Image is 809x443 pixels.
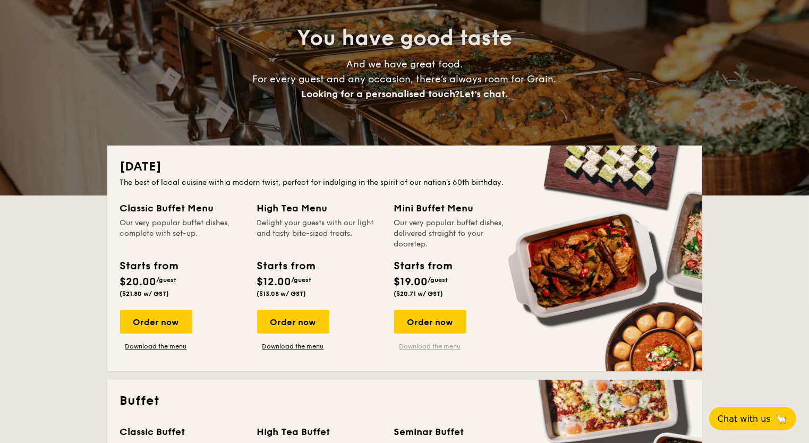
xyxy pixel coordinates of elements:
[120,177,689,188] div: The best of local cuisine with a modern twist, perfect for indulging in the spirit of our nation’...
[394,276,428,288] span: $19.00
[120,201,244,216] div: Classic Buffet Menu
[428,276,448,284] span: /guest
[120,276,157,288] span: $20.00
[394,342,466,351] a: Download the menu
[709,407,796,430] button: Chat with us🦙
[257,424,381,439] div: High Tea Buffet
[292,276,312,284] span: /guest
[459,88,508,100] span: Let's chat.
[120,342,192,351] a: Download the menu
[257,201,381,216] div: High Tea Menu
[120,158,689,175] h2: [DATE]
[297,25,512,51] span: You have good taste
[301,88,459,100] span: Looking for a personalised touch?
[394,201,518,216] div: Mini Buffet Menu
[157,276,177,284] span: /guest
[120,310,192,334] div: Order now
[257,342,329,351] a: Download the menu
[394,424,518,439] div: Seminar Buffet
[257,310,329,334] div: Order now
[257,276,292,288] span: $12.00
[394,258,452,274] div: Starts from
[120,393,689,410] h2: Buffet
[394,290,444,297] span: ($20.71 w/ GST)
[394,218,518,250] div: Our very popular buffet dishes, delivered straight to your doorstep.
[775,413,788,425] span: 🦙
[120,258,178,274] div: Starts from
[120,290,169,297] span: ($21.80 w/ GST)
[120,424,244,439] div: Classic Buffet
[257,258,315,274] div: Starts from
[718,414,771,424] span: Chat with us
[120,218,244,250] div: Our very popular buffet dishes, complete with set-up.
[257,290,306,297] span: ($13.08 w/ GST)
[257,218,381,250] div: Delight your guests with our light and tasty bite-sized treats.
[394,310,466,334] div: Order now
[253,58,557,100] span: And we have great food. For every guest and any occasion, there’s always room for Grain.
